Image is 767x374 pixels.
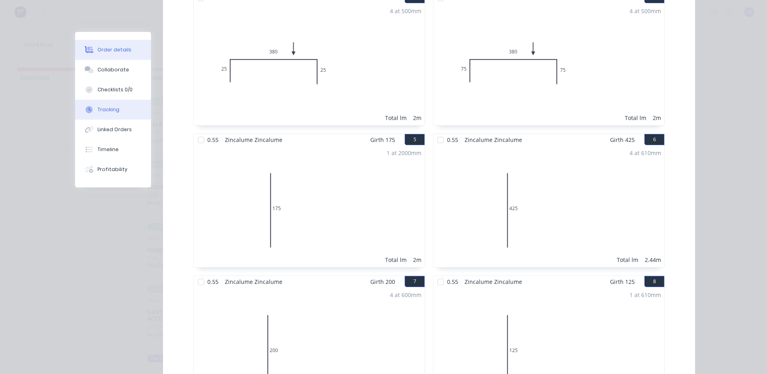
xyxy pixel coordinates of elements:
div: 025380254 at 500mmTotal lm2m [194,4,425,125]
button: Timeline [75,140,151,159]
span: Zincalume Zincalume [461,134,525,146]
div: Collaborate [97,66,129,73]
button: 7 [405,276,425,287]
span: Zincalume Zincalume [222,134,286,146]
span: 0.55 [444,276,461,287]
div: 4 at 500mm [630,7,661,15]
button: Tracking [75,100,151,120]
div: 2m [413,114,421,122]
span: Zincalume Zincalume [461,276,525,287]
button: Collaborate [75,60,151,80]
div: 2.44m [645,256,661,264]
span: 0.55 [204,134,222,146]
div: Total lm [385,114,407,122]
div: Total lm [385,256,407,264]
div: Timeline [97,146,119,153]
button: Order details [75,40,151,60]
div: 1 at 610mm [630,291,661,299]
span: Girth 125 [610,276,635,287]
div: Total lm [617,256,638,264]
div: Profitability [97,166,127,173]
div: 075380754 at 500mmTotal lm2m [433,4,664,125]
div: Order details [97,46,131,53]
span: Girth 425 [610,134,635,146]
div: 4 at 500mm [390,7,421,15]
div: Linked Orders [97,126,132,133]
button: Checklists 0/0 [75,80,151,100]
button: 8 [644,276,664,287]
span: 0.55 [204,276,222,287]
button: Linked Orders [75,120,151,140]
div: Tracking [97,106,119,113]
span: Girth 200 [370,276,395,287]
div: 04254 at 610mmTotal lm2.44m [433,146,664,267]
button: Profitability [75,159,151,179]
div: Checklists 0/0 [97,86,133,93]
div: Total lm [625,114,646,122]
button: 5 [405,134,425,145]
div: 1 at 2000mm [387,149,421,157]
div: 01751 at 2000mmTotal lm2m [194,146,425,267]
div: 4 at 600mm [390,291,421,299]
span: 0.55 [444,134,461,146]
span: Girth 175 [370,134,395,146]
span: Zincalume Zincalume [222,276,286,287]
div: 2m [413,256,421,264]
div: 2m [653,114,661,122]
div: 4 at 610mm [630,149,661,157]
button: 6 [644,134,664,145]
